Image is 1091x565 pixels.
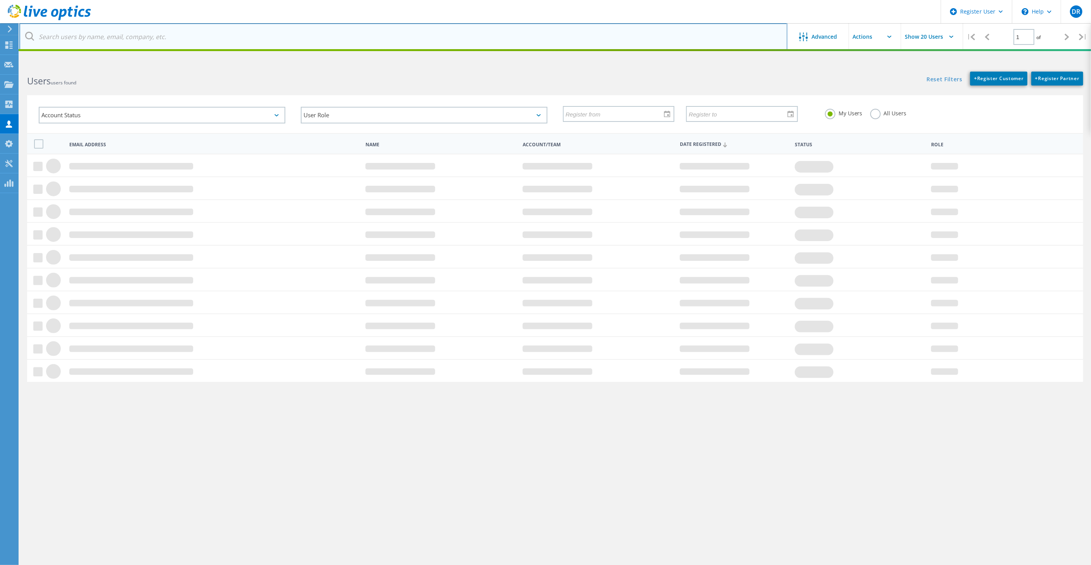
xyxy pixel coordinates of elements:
span: Register Partner [1035,75,1079,82]
span: of [1036,34,1041,41]
span: DR [1072,9,1080,15]
input: Register to [687,106,791,121]
span: Status [795,142,925,147]
label: All Users [870,109,907,116]
a: Reset Filters [926,77,962,83]
b: Users [27,75,51,87]
b: + [1035,75,1038,82]
svg: \n [1022,8,1029,15]
div: Account Status [39,107,285,123]
input: Search users by name, email, company, etc. [19,23,787,50]
span: Register Customer [974,75,1024,82]
a: +Register Customer [970,72,1028,86]
span: Account/Team [523,142,673,147]
input: Register from [564,106,668,121]
b: + [974,75,977,82]
span: Name [365,142,516,147]
span: Date Registered [680,142,788,147]
a: +Register Partner [1031,72,1083,86]
span: Role [931,142,1071,147]
div: | [1075,23,1091,51]
span: Advanced [812,34,837,39]
label: My Users [825,109,863,116]
a: Live Optics Dashboard [8,16,91,22]
div: | [963,23,979,51]
span: users found [51,79,76,86]
span: Email Address [69,142,359,147]
div: User Role [301,107,547,123]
